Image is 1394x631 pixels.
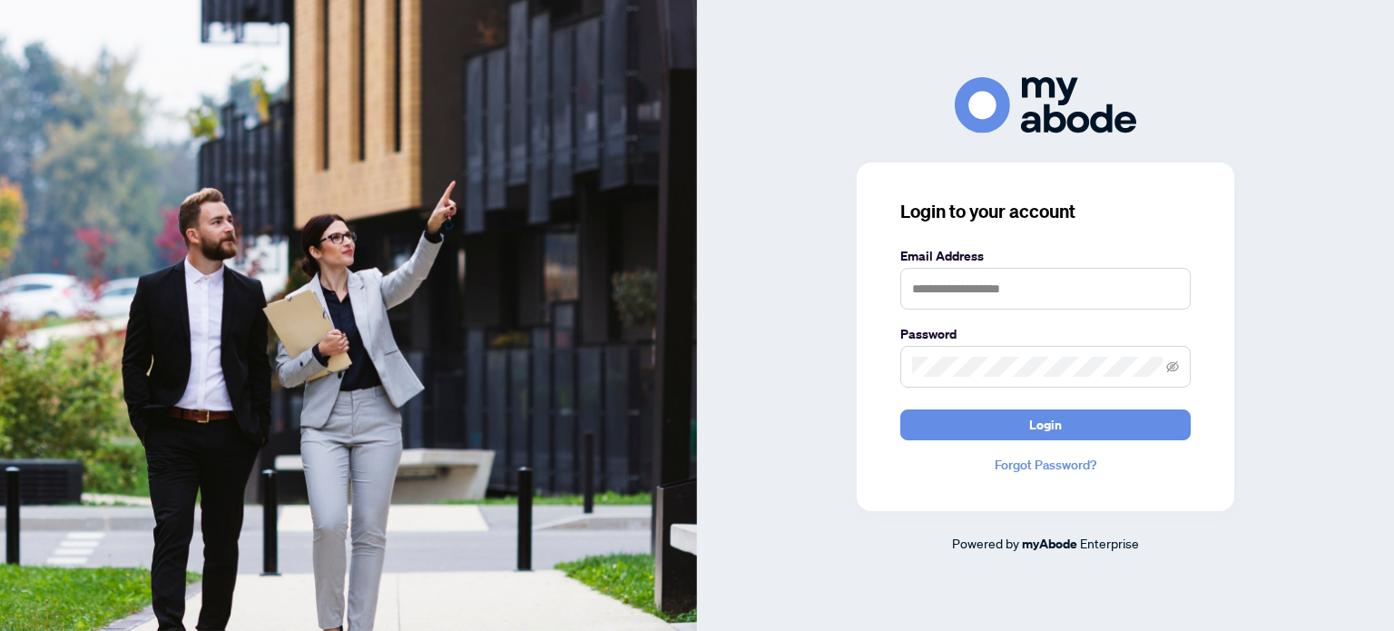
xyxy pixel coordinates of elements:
[955,77,1136,133] img: ma-logo
[900,199,1191,224] h3: Login to your account
[1080,535,1139,551] span: Enterprise
[1029,410,1062,439] span: Login
[900,246,1191,266] label: Email Address
[900,409,1191,440] button: Login
[952,535,1019,551] span: Powered by
[1022,534,1077,554] a: myAbode
[900,455,1191,475] a: Forgot Password?
[900,324,1191,344] label: Password
[1166,360,1179,373] span: eye-invisible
